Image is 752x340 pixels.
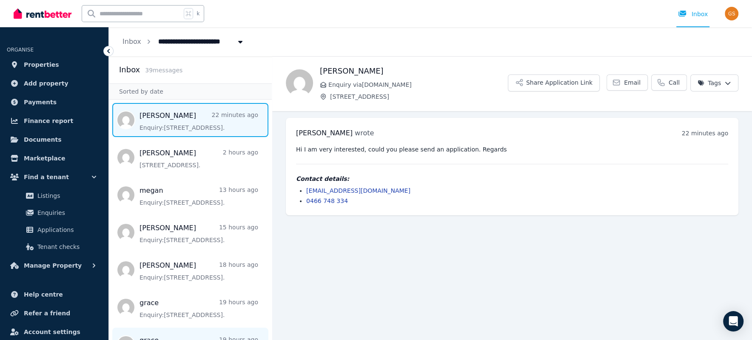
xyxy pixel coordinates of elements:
[723,311,743,331] div: Open Intercom Messenger
[109,27,258,56] nav: Breadcrumb
[306,197,348,204] a: 0466 748 334
[7,257,102,274] button: Manage Property
[197,10,199,17] span: k
[37,191,95,201] span: Listings
[698,79,721,87] span: Tags
[37,225,95,235] span: Applications
[140,148,258,169] a: [PERSON_NAME]2 hours ago[STREET_ADDRESS].
[37,208,95,218] span: Enquiries
[669,78,680,87] span: Call
[140,260,258,282] a: [PERSON_NAME]18 hours agoEnquiry:[STREET_ADDRESS].
[330,92,508,101] span: [STREET_ADDRESS]
[296,129,353,137] span: [PERSON_NAME]
[14,7,71,20] img: RentBetter
[725,7,738,20] img: Stanyer Family Super Pty Ltd ATF Stanyer Family Super
[24,60,59,70] span: Properties
[624,78,641,87] span: Email
[140,298,258,319] a: grace19 hours agoEnquiry:[STREET_ADDRESS].
[7,150,102,167] a: Marketplace
[24,153,65,163] span: Marketplace
[306,187,410,194] a: [EMAIL_ADDRESS][DOMAIN_NAME]
[651,74,687,91] a: Call
[24,260,82,271] span: Manage Property
[24,134,62,145] span: Documents
[7,286,102,303] a: Help centre
[24,78,68,89] span: Add property
[7,169,102,186] button: Find a tenant
[10,187,98,204] a: Listings
[140,223,258,244] a: [PERSON_NAME]15 hours agoEnquiry:[STREET_ADDRESS].
[145,67,182,74] span: 39 message s
[7,75,102,92] a: Add property
[286,69,313,97] img: Steven Wayne Burns
[140,186,258,207] a: megan13 hours agoEnquiry:[STREET_ADDRESS].
[296,174,728,183] h4: Contact details:
[607,74,648,91] a: Email
[10,238,98,255] a: Tenant checks
[24,327,80,337] span: Account settings
[109,83,272,100] div: Sorted by date
[24,116,73,126] span: Finance report
[7,305,102,322] a: Refer a friend
[37,242,95,252] span: Tenant checks
[296,145,728,154] pre: Hi I am very interested, could you please send an application. Regards
[7,47,34,53] span: ORGANISE
[119,64,140,76] h2: Inbox
[682,130,728,137] time: 22 minutes ago
[7,56,102,73] a: Properties
[7,112,102,129] a: Finance report
[122,37,141,46] a: Inbox
[690,74,738,91] button: Tags
[24,172,69,182] span: Find a tenant
[320,65,508,77] h1: [PERSON_NAME]
[140,111,258,132] a: [PERSON_NAME]22 minutes agoEnquiry:[STREET_ADDRESS].
[7,131,102,148] a: Documents
[10,204,98,221] a: Enquiries
[24,289,63,300] span: Help centre
[7,94,102,111] a: Payments
[508,74,600,91] button: Share Application Link
[10,221,98,238] a: Applications
[328,80,508,89] span: Enquiry via [DOMAIN_NAME]
[24,97,57,107] span: Payments
[24,308,70,318] span: Refer a friend
[678,10,708,18] div: Inbox
[355,129,374,137] span: wrote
